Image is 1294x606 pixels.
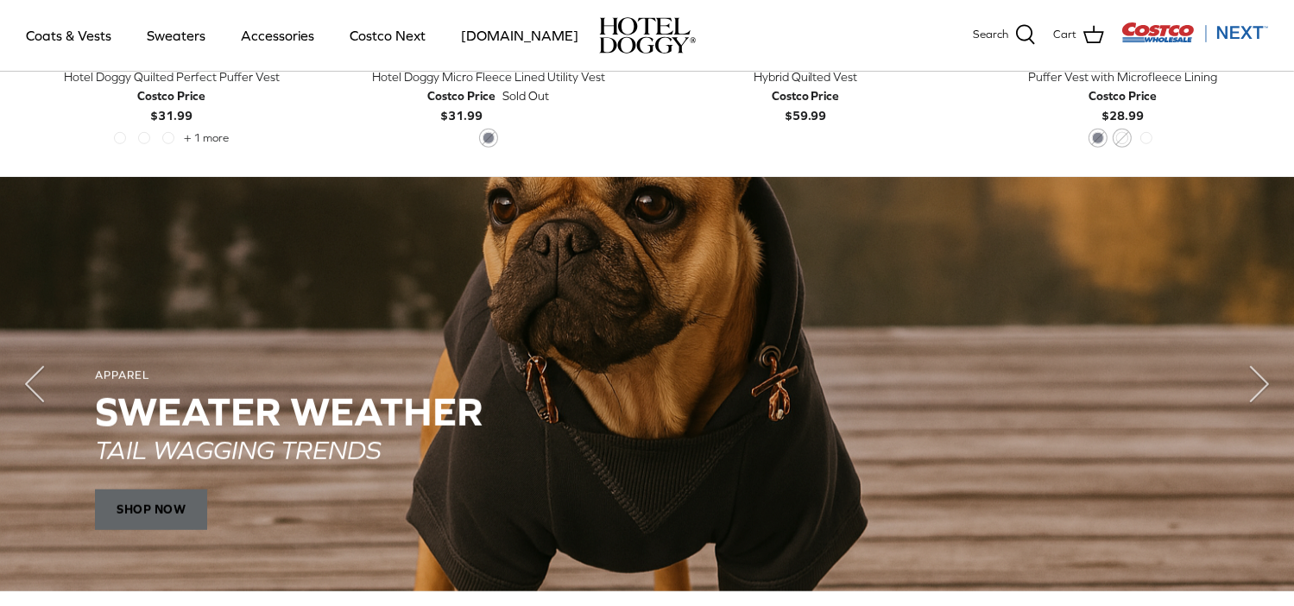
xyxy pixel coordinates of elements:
[1225,350,1294,419] button: Next
[95,369,1200,383] div: APPAREL
[225,6,330,65] a: Accessories
[772,86,840,105] div: Costco Price
[445,6,594,65] a: [DOMAIN_NAME]
[95,489,207,531] span: SHOP NOW
[131,6,221,65] a: Sweaters
[427,86,496,122] b: $31.99
[10,6,127,65] a: Coats & Vests
[95,435,381,464] em: TAIL WAGGING TRENDS
[343,67,634,86] div: Hotel Doggy Micro Fleece Lined Utility Vest
[95,390,1200,434] h2: SWEATER WEATHER
[973,24,1036,47] a: Search
[660,67,951,125] a: Hybrid Quilted Vest Costco Price$59.99
[977,67,1268,125] a: Puffer Vest with Microfleece Lining Costco Price$28.99
[660,67,951,86] div: Hybrid Quilted Vest
[599,17,696,54] a: hoteldoggy.com hoteldoggycom
[1053,24,1104,47] a: Cart
[1089,86,1157,122] b: $28.99
[1121,22,1268,43] img: Costco Next
[1053,26,1076,44] span: Cart
[184,132,229,144] span: + 1 more
[26,67,317,86] div: Hotel Doggy Quilted Perfect Puffer Vest
[26,67,317,125] a: Hotel Doggy Quilted Perfect Puffer Vest Costco Price$31.99
[137,86,205,122] b: $31.99
[1121,33,1268,46] a: Visit Costco Next
[137,86,205,105] div: Costco Price
[343,67,634,125] a: Hotel Doggy Micro Fleece Lined Utility Vest Costco Price$31.99 Sold Out
[502,86,549,105] span: Sold Out
[772,86,840,122] b: $59.99
[973,26,1008,44] span: Search
[427,86,496,105] div: Costco Price
[1089,86,1157,105] div: Costco Price
[334,6,441,65] a: Costco Next
[977,67,1268,86] div: Puffer Vest with Microfleece Lining
[599,17,696,54] img: hoteldoggycom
